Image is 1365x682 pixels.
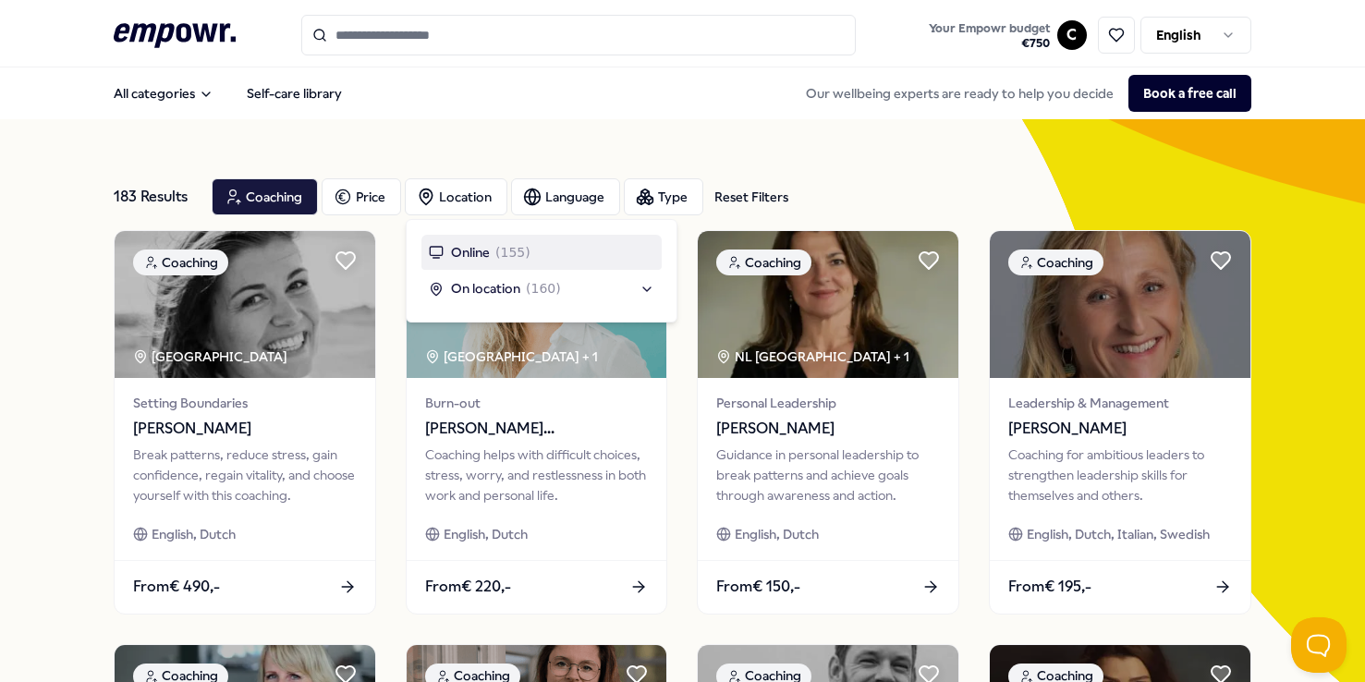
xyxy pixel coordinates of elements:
[133,347,290,367] div: [GEOGRAPHIC_DATA]
[133,417,357,441] span: [PERSON_NAME]
[698,231,958,378] img: package image
[716,417,940,441] span: [PERSON_NAME]
[1008,417,1232,441] span: [PERSON_NAME]
[405,178,507,215] button: Location
[716,393,940,413] span: Personal Leadership
[133,393,357,413] span: Setting Boundaries
[1008,250,1103,275] div: Coaching
[425,393,649,413] span: Burn-out
[1291,617,1347,673] iframe: Help Scout Beacon - Open
[925,18,1054,55] button: Your Empowr budget€750
[714,187,788,207] div: Reset Filters
[921,16,1057,55] a: Your Empowr budget€750
[444,524,528,544] span: English, Dutch
[133,575,220,599] span: From € 490,-
[99,75,228,112] button: All categories
[791,75,1251,112] div: Our wellbeing experts are ready to help you decide
[1128,75,1251,112] button: Book a free call
[114,178,197,215] div: 183 Results
[301,15,856,55] input: Search for products, categories or subcategories
[716,250,811,275] div: Coaching
[425,347,598,367] div: [GEOGRAPHIC_DATA] + 1
[495,242,530,262] span: ( 155 )
[697,230,959,615] a: package imageCoachingNL [GEOGRAPHIC_DATA] + 1Personal Leadership[PERSON_NAME]Guidance in personal...
[114,230,376,615] a: package imageCoaching[GEOGRAPHIC_DATA] Setting Boundaries[PERSON_NAME]Break patterns, reduce stre...
[451,278,520,298] span: On location
[1027,524,1210,544] span: English, Dutch, Italian, Swedish
[1008,393,1232,413] span: Leadership & Management
[212,178,318,215] button: Coaching
[511,178,620,215] button: Language
[451,242,490,262] span: Online
[421,235,662,307] div: Suggestions
[425,575,511,599] span: From € 220,-
[232,75,357,112] a: Self-care library
[735,524,819,544] span: English, Dutch
[929,21,1050,36] span: Your Empowr budget
[133,445,357,506] div: Break patterns, reduce stress, gain confidence, regain vitality, and choose yourself with this co...
[990,231,1250,378] img: package image
[1057,20,1087,50] button: C
[152,524,236,544] span: English, Dutch
[425,445,649,506] div: Coaching helps with difficult choices, stress, worry, and restlessness in both work and personal ...
[526,278,561,298] span: ( 160 )
[406,230,668,615] a: package imageCoaching[GEOGRAPHIC_DATA] + 1Burn-out[PERSON_NAME][GEOGRAPHIC_DATA]Coaching helps wi...
[716,347,909,367] div: NL [GEOGRAPHIC_DATA] + 1
[929,36,1050,51] span: € 750
[716,445,940,506] div: Guidance in personal leadership to break patterns and achieve goals through awareness and action.
[624,178,703,215] button: Type
[425,417,649,441] span: [PERSON_NAME][GEOGRAPHIC_DATA]
[115,231,375,378] img: package image
[99,75,357,112] nav: Main
[1008,445,1232,506] div: Coaching for ambitious leaders to strengthen leadership skills for themselves and others.
[133,250,228,275] div: Coaching
[716,575,800,599] span: From € 150,-
[1008,575,1091,599] span: From € 195,-
[989,230,1251,615] a: package imageCoachingLeadership & Management[PERSON_NAME]Coaching for ambitious leaders to streng...
[322,178,401,215] button: Price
